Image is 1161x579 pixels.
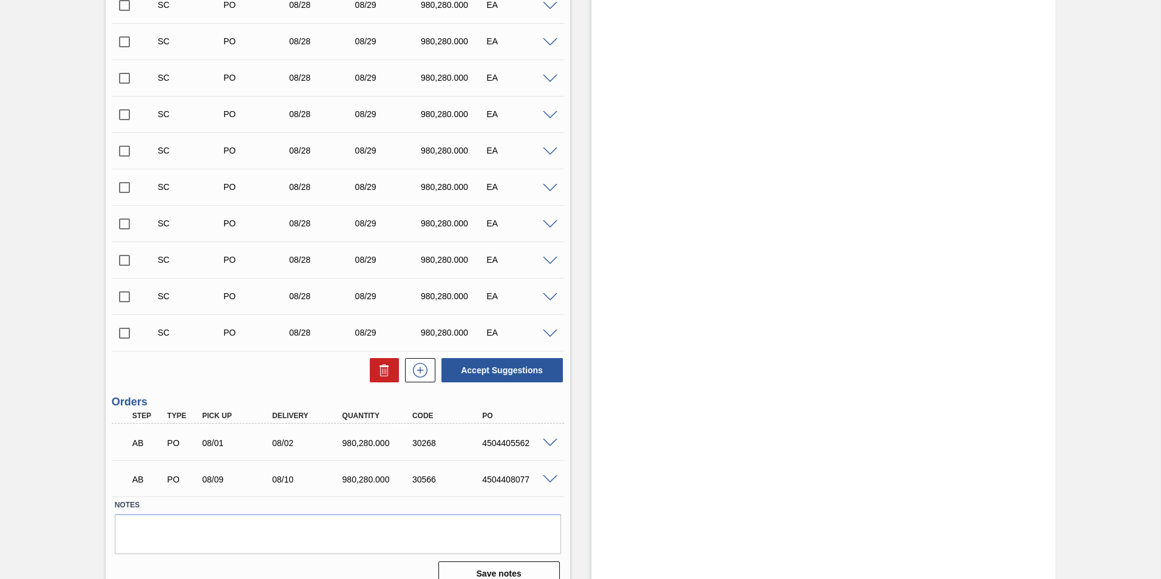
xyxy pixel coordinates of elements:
div: 08/28/2025 [286,182,359,192]
div: Purchase order [164,438,200,448]
label: Notes [115,496,561,514]
div: 08/01/2025 [199,438,277,448]
div: 08/02/2025 [269,438,347,448]
div: 980,280.000 [418,255,491,265]
div: Suggestion Created [155,218,228,228]
button: Accept Suggestions [441,358,563,382]
div: EA [483,218,557,228]
div: 08/29/2025 [352,291,426,301]
div: 08/28/2025 [286,73,359,83]
div: 08/28/2025 [286,218,359,228]
div: EA [483,73,557,83]
div: Suggestion Created [155,255,228,265]
p: AB [132,438,163,448]
div: 08/28/2025 [286,255,359,265]
div: Code [409,411,488,420]
div: Awaiting Billing [129,430,166,456]
div: Purchase order [220,73,294,83]
div: 4504408077 [479,475,557,484]
div: 980,280.000 [339,475,418,484]
div: 08/29/2025 [352,109,426,119]
div: Suggestion Created [155,73,228,83]
div: 08/29/2025 [352,73,426,83]
div: Purchase order [164,475,200,484]
div: Step [129,411,166,420]
div: 4504405562 [479,438,557,448]
div: 980,280.000 [418,182,491,192]
div: EA [483,146,557,155]
div: 980,280.000 [339,438,418,448]
div: Purchase order [220,328,294,337]
div: Purchase order [220,255,294,265]
div: 980,280.000 [418,291,491,301]
div: EA [483,36,557,46]
div: 980,280.000 [418,73,491,83]
div: 08/29/2025 [352,328,426,337]
div: Purchase order [220,36,294,46]
div: 08/29/2025 [352,146,426,155]
div: Suggestion Created [155,146,228,155]
div: Purchase order [220,182,294,192]
div: EA [483,255,557,265]
div: 08/29/2025 [352,255,426,265]
div: 08/10/2025 [269,475,347,484]
p: AB [132,475,163,484]
div: 08/29/2025 [352,218,426,228]
div: Accept Suggestions [435,357,564,384]
div: Purchase order [220,109,294,119]
div: 08/29/2025 [352,36,426,46]
div: Type [164,411,200,420]
div: Awaiting Billing [129,466,166,493]
div: 980,280.000 [418,109,491,119]
div: Delivery [269,411,347,420]
div: 08/09/2025 [199,475,277,484]
div: 08/29/2025 [352,182,426,192]
div: 980,280.000 [418,328,491,337]
div: 08/28/2025 [286,109,359,119]
div: PO [479,411,557,420]
div: Pick up [199,411,277,420]
div: Suggestion Created [155,182,228,192]
div: Suggestion Created [155,36,228,46]
div: 08/28/2025 [286,291,359,301]
div: Purchase order [220,218,294,228]
div: Suggestion Created [155,109,228,119]
div: Suggestion Created [155,291,228,301]
div: EA [483,291,557,301]
div: Purchase order [220,146,294,155]
div: Delete Suggestions [364,358,399,382]
div: 08/28/2025 [286,146,359,155]
div: New suggestion [399,358,435,382]
div: Quantity [339,411,418,420]
div: Suggestion Created [155,328,228,337]
div: 08/28/2025 [286,36,359,46]
div: 30268 [409,438,488,448]
div: 08/28/2025 [286,328,359,337]
h3: Orders [112,396,564,408]
div: EA [483,182,557,192]
div: 980,280.000 [418,218,491,228]
div: 980,280.000 [418,146,491,155]
div: EA [483,328,557,337]
div: 980,280.000 [418,36,491,46]
div: 30566 [409,475,488,484]
div: Purchase order [220,291,294,301]
div: EA [483,109,557,119]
